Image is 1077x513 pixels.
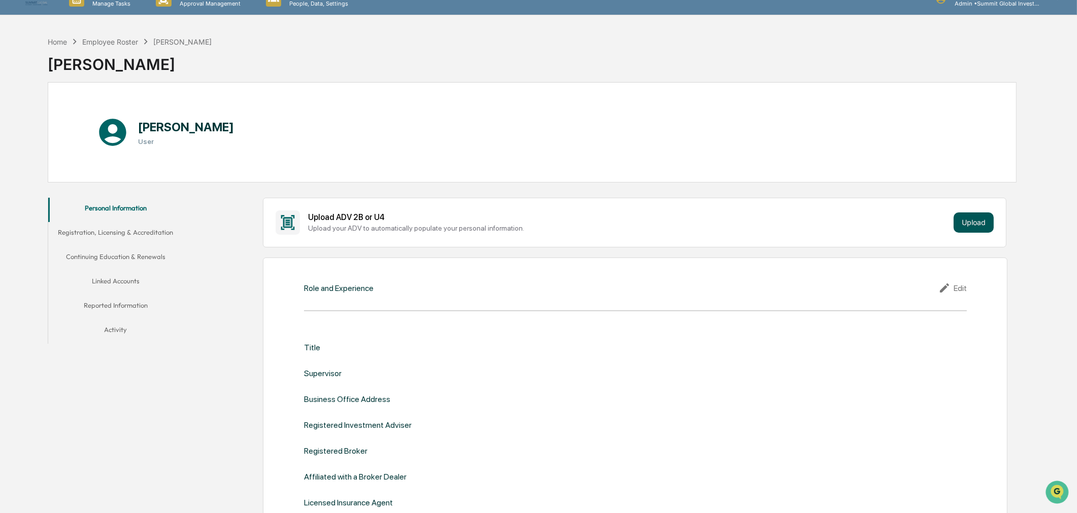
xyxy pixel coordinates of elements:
div: Affiliated with a Broker Dealer [304,472,407,482]
div: Role and Experience [304,283,374,293]
div: 🔎 [10,148,18,156]
div: Licensed Insurance Agent [304,498,393,507]
img: 1746055101610-c473b297-6a78-478c-a979-82029cc54cd1 [10,78,28,96]
span: Data Lookup [20,147,64,157]
div: [PERSON_NAME] [153,38,212,46]
span: Preclearance [20,128,65,138]
p: How can we help? [10,21,185,38]
button: Reported Information [48,295,183,319]
div: Edit [938,282,967,294]
div: [PERSON_NAME] [48,47,212,74]
div: Start new chat [35,78,166,88]
h3: User [138,137,234,145]
div: Upload ADV 2B or U4 [308,212,950,222]
div: 🗄️ [74,129,82,137]
a: Powered byPylon [72,171,123,179]
button: Activity [48,319,183,344]
a: 🔎Data Lookup [6,143,68,161]
button: Upload [954,212,994,233]
button: Continuing Education & Renewals [48,246,183,271]
div: 🖐️ [10,129,18,137]
a: 🗄️Attestations [70,124,130,142]
div: Business Office Address [304,394,390,404]
div: secondary tabs example [48,198,183,344]
div: We're available if you need us! [35,88,128,96]
button: Linked Accounts [48,271,183,295]
div: Registered Broker [304,446,367,456]
button: Registration, Licensing & Accreditation [48,222,183,246]
button: Start new chat [173,81,185,93]
button: Personal Information [48,198,183,222]
div: Registered Investment Adviser [304,420,412,430]
div: Home [48,38,67,46]
div: Title [304,343,320,352]
div: Supervisor [304,369,342,378]
span: Pylon [101,172,123,179]
iframe: Open customer support [1045,480,1072,507]
span: Attestations [84,128,126,138]
div: Upload your ADV to automatically populate your personal information. [308,224,950,232]
a: 🖐️Preclearance [6,124,70,142]
div: Employee Roster [82,38,138,46]
h1: [PERSON_NAME] [138,120,234,134]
